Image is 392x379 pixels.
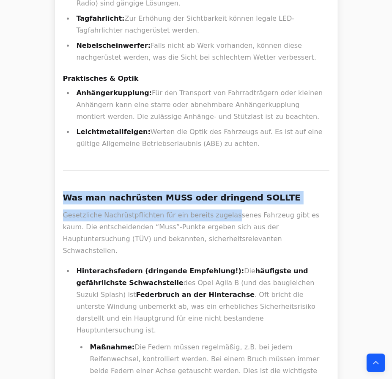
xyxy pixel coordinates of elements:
[74,126,329,150] li: Werten die Optik des Fahrzeugs auf. Es ist auf eine gültige Allgemeine Betriebserlaubnis (ABE) zu...
[63,191,329,204] h3: Was man nachrüsten MUSS oder dringend SOLLTE
[136,291,255,299] strong: Federbruch an der Hinterachse
[63,74,329,84] h4: Praktisches & Optik
[63,209,329,257] p: Gesetzliche Nachrüstpflichten für ein bereits zugelassenes Fahrzeug gibt es kaum. Die entscheiden...
[77,128,151,136] strong: Leichtmetallfelgen:
[367,354,385,372] button: Back to top
[74,40,329,63] li: Falls nicht ab Werk vorhanden, können diese nachgerüstet werden, was die Sicht bei schlechtem Wet...
[77,41,151,49] strong: Nebelscheinwerfer:
[77,89,152,97] strong: Anhängerkupplung:
[77,14,125,22] strong: Tagfahrlicht:
[74,13,329,36] li: Zur Erhöhung der Sichtbarkeit können legale LED-Tagfahrlichter nachgerüstet werden.
[77,267,244,275] strong: Hinterachsfedern (dringende Empfehlung!):
[90,343,135,351] strong: Maßnahme:
[74,87,329,123] li: Für den Transport von Fahrradträgern oder kleinen Anhängern kann eine starre oder abnehmbare Anhä...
